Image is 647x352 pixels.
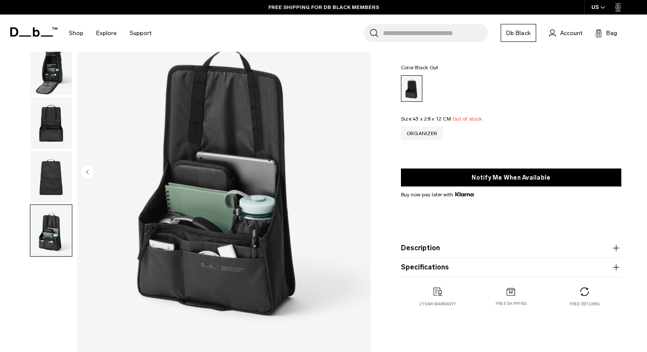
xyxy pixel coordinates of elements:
[81,165,94,180] button: Previous slide
[401,65,439,70] legend: Color:
[69,18,83,48] a: Shop
[30,151,72,202] img: Hugger Organizer Black Out
[62,15,158,52] nav: Main Navigation
[501,24,536,42] a: Db Black
[30,43,72,95] button: Hugger Organizer Black Out
[401,243,621,253] button: Description
[549,28,582,38] a: Account
[30,205,72,256] img: Hugger Organizer Black Out
[401,127,443,140] a: Organizer
[419,301,456,307] p: 2 year warranty
[401,191,474,198] span: Buy now pay later with
[96,18,117,48] a: Explore
[595,28,617,38] button: Bag
[455,192,474,196] img: {"height" => 20, "alt" => "Klarna"}
[413,116,451,122] span: 43 x 28 x 12 CM
[606,29,617,38] span: Bag
[570,301,600,307] p: Free returns
[415,65,438,71] span: Black Out
[401,262,621,272] button: Specifications
[30,44,72,95] img: Hugger Organizer Black Out
[30,204,72,257] button: Hugger Organizer Black Out
[401,116,482,121] legend: Size:
[496,301,527,307] p: Free shipping
[30,98,72,149] img: Hugger Organizer Black Out
[560,29,582,38] span: Account
[130,18,151,48] a: Support
[401,75,422,102] a: Black Out
[268,3,379,11] a: FREE SHIPPING FOR DB BLACK MEMBERS
[401,169,621,186] button: Notify Me When Available
[30,151,72,203] button: Hugger Organizer Black Out
[452,116,482,122] span: Out of stock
